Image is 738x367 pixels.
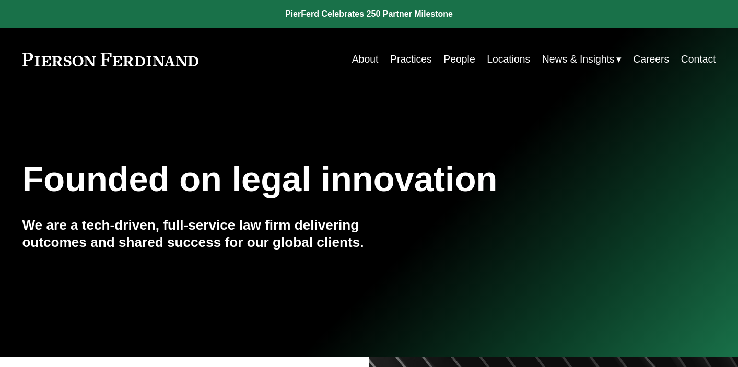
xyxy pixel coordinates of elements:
[681,49,716,69] a: Contact
[22,159,600,199] h1: Founded on legal innovation
[487,49,530,69] a: Locations
[542,50,615,68] span: News & Insights
[22,217,369,251] h4: We are a tech-driven, full-service law firm delivering outcomes and shared success for our global...
[443,49,475,69] a: People
[352,49,379,69] a: About
[542,49,622,69] a: folder dropdown
[390,49,432,69] a: Practices
[633,49,669,69] a: Careers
